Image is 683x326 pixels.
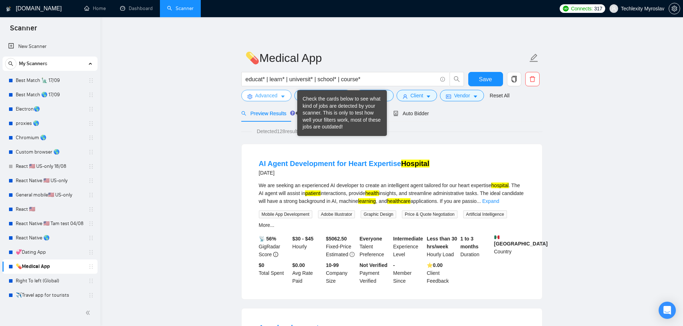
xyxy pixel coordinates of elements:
[669,3,680,14] button: setting
[88,92,94,98] span: holder
[6,3,11,15] img: logo
[259,181,525,205] div: We are seeking an experienced AI developer to create an intelligent agent tailored for our heart ...
[88,149,94,155] span: holder
[255,92,278,99] span: Advanced
[318,210,355,218] span: Adobe Illustrator
[392,235,426,258] div: Experience Level
[476,198,481,204] span: ...
[241,111,293,116] span: Preview Results
[16,116,84,131] a: proxies 🌎
[4,23,43,38] span: Scanner
[326,262,339,268] b: 10-99
[473,94,478,99] span: caret-down
[85,309,93,316] span: double-left
[305,190,320,196] mark: patient
[397,90,437,101] button: userClientcaret-down
[259,236,276,242] b: 📡 56%
[16,73,84,88] a: Best Match 🗽 17/09
[5,61,16,66] span: search
[257,261,291,285] div: Total Spent
[482,198,499,204] a: Expand
[16,259,84,274] a: 💊Medical App
[360,236,382,242] b: Everyone
[257,235,291,258] div: GigRadar Score
[16,145,84,159] a: Custom browser 🌎
[273,252,278,257] span: info-circle
[88,264,94,269] span: holder
[479,75,492,84] span: Save
[402,210,457,218] span: Price & Quote Negotiation
[326,236,347,242] b: $ 5062.50
[292,262,305,268] b: $0.00
[393,111,429,116] span: Auto Bidder
[241,111,246,116] span: search
[493,235,526,258] div: Country
[326,252,348,257] span: Estimated
[507,76,521,82] span: copy
[360,262,388,268] b: Not Verified
[460,236,479,249] b: 1 to 3 months
[241,90,291,101] button: settingAdvancedcaret-down
[411,92,423,99] span: Client
[387,198,411,204] mark: healthcare
[358,261,392,285] div: Payment Verified
[16,288,84,302] a: ✈️Travel app for tourists
[468,72,503,86] button: Save
[246,75,437,84] input: Search Freelance Jobs...
[167,5,194,11] a: searchScanner
[88,78,94,83] span: holder
[245,49,528,67] input: Scanner name...
[525,72,540,86] button: delete
[427,236,457,249] b: Less than 30 hrs/week
[16,88,84,102] a: Best Match 🌎 17/09
[16,159,84,174] a: React 🇺🇸 US-only 18/08
[507,72,521,86] button: copy
[291,235,324,258] div: Hourly
[350,252,355,257] span: exclamation-circle
[401,160,430,167] mark: Hospital
[88,135,94,141] span: holder
[16,188,84,202] a: General mobile🇺🇸 US-only
[303,96,381,131] div: Check the cards below to see what kind of jobs are detected by your scanner. This is only to test...
[5,58,16,69] button: search
[16,131,84,145] a: Chromium 🌎
[280,94,285,99] span: caret-down
[294,90,352,101] button: barsJob Categorycaret-down
[16,274,84,288] a: Right To left (Global)
[446,94,451,99] span: idcard
[252,127,340,135] span: Detected 128 results (0.34 seconds)
[289,110,296,116] div: Tooltip anchor
[393,111,398,116] span: robot
[259,169,430,177] div: [DATE]
[16,245,84,259] a: 💞Dating App
[440,77,445,82] span: info-circle
[259,160,430,167] a: AI Agent Development for Heart ExpertiseHospital
[19,57,47,71] span: My Scanners
[392,261,426,285] div: Member Since
[440,90,484,101] button: idcardVendorcaret-down
[88,164,94,169] span: holder
[361,210,396,218] span: Graphic Design
[16,231,84,245] a: React Native 🌎
[16,102,84,116] a: Electron🌎
[88,121,94,126] span: holder
[463,210,507,218] span: Artificial Intelligence
[259,262,265,268] b: $ 0
[88,235,94,241] span: holder
[563,6,569,11] img: upwork-logo.png
[120,5,153,11] a: dashboardDashboard
[669,6,680,11] span: setting
[358,235,392,258] div: Talent Preference
[88,206,94,212] span: holder
[427,262,442,268] b: ⭐️ 0.00
[247,94,252,99] span: setting
[88,292,94,298] span: holder
[16,216,84,231] a: React Native 🇺🇸 Tam test 04/08
[571,5,593,13] span: Connects:
[88,278,94,284] span: holder
[494,235,499,240] img: 🇲🇽
[529,53,539,63] span: edit
[659,302,676,319] div: Open Intercom Messenger
[491,183,508,188] mark: hospital
[611,6,616,11] span: user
